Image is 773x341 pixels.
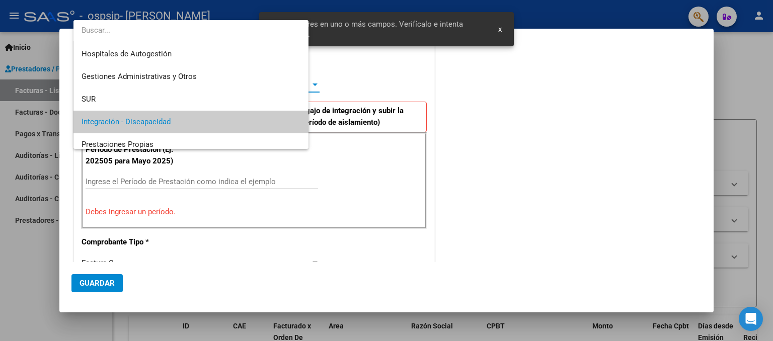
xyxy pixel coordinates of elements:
span: Hospitales de Autogestión [82,49,172,58]
span: Integración - Discapacidad [82,117,171,126]
div: Open Intercom Messenger [739,307,763,331]
input: dropdown search [73,19,309,42]
span: Gestiones Administrativas y Otros [82,72,197,81]
span: SUR [82,95,96,104]
span: Prestaciones Propias [82,140,153,149]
